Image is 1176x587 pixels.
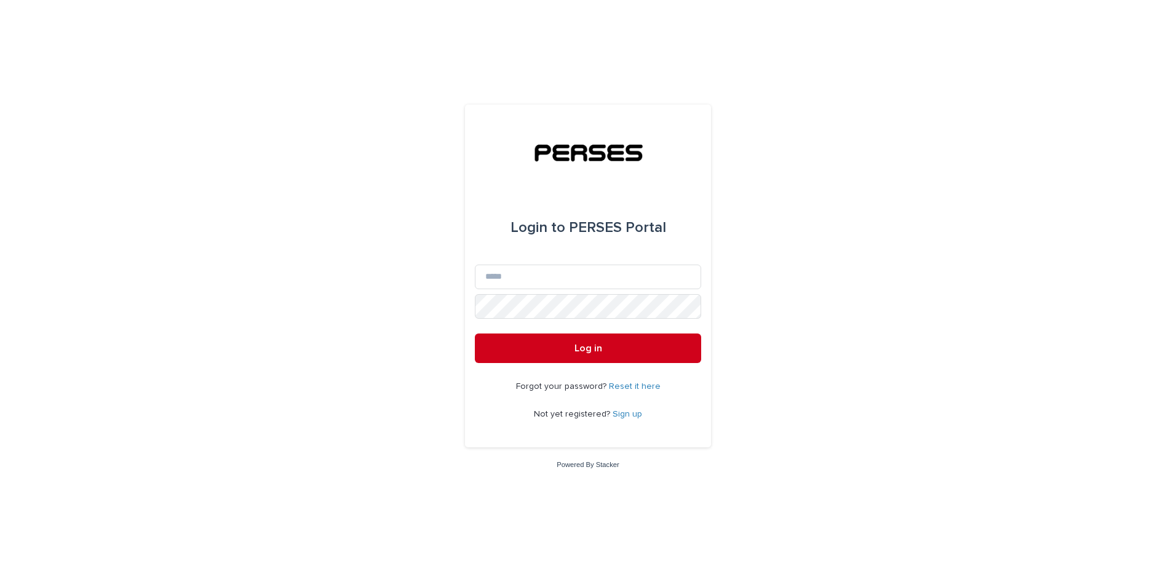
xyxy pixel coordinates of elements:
[522,134,655,171] img: tSkXltGzRgGXHrgo7SoP
[534,410,613,418] span: Not yet registered?
[574,343,602,353] span: Log in
[475,333,701,363] button: Log in
[609,382,661,391] a: Reset it here
[516,382,609,391] span: Forgot your password?
[511,220,565,235] span: Login to
[613,410,642,418] a: Sign up
[511,210,666,245] div: PERSES Portal
[557,461,619,468] a: Powered By Stacker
